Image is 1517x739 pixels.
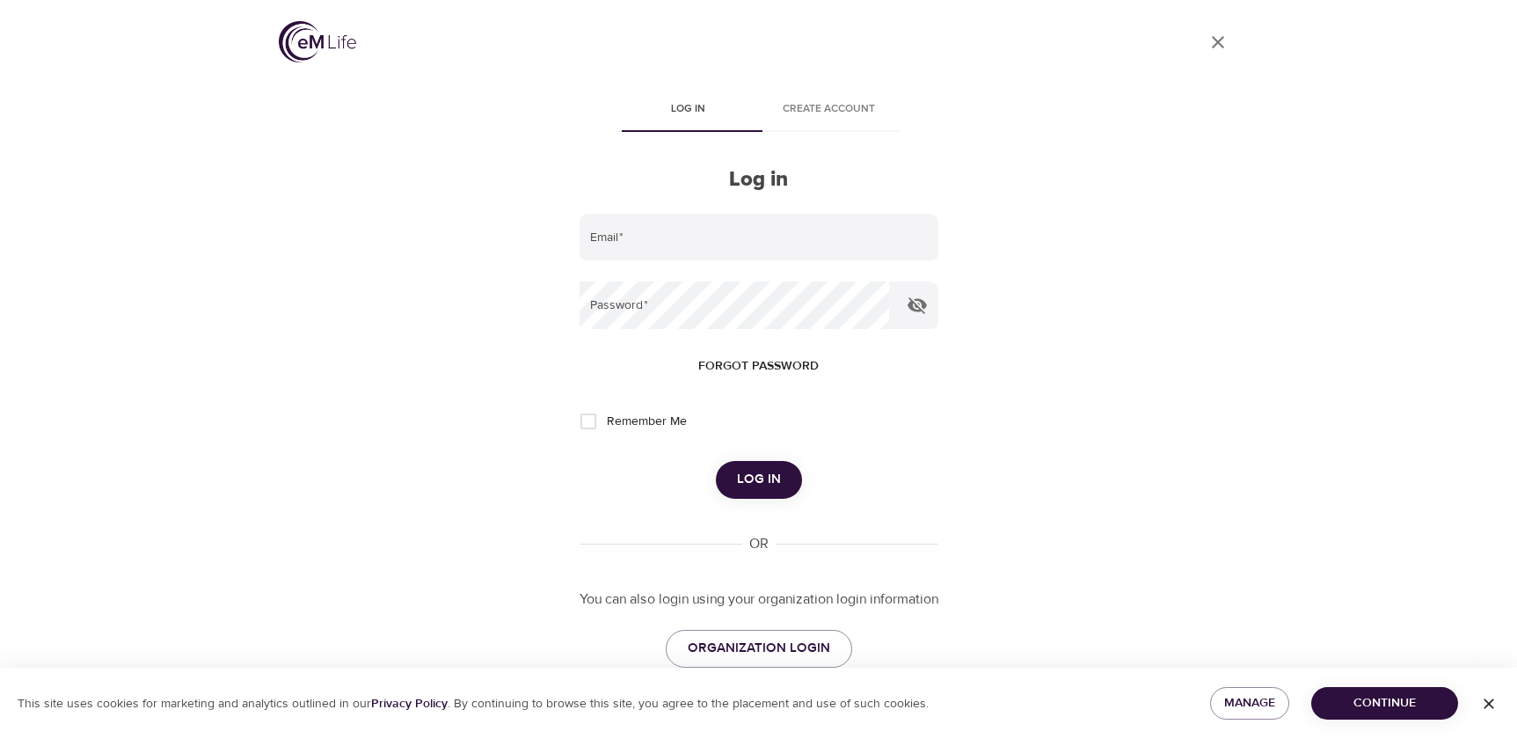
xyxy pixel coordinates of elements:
button: Manage [1210,687,1289,720]
span: Log in [737,468,781,491]
img: logo [279,21,356,62]
button: Forgot password [691,350,826,383]
div: OR [742,534,776,554]
a: Privacy Policy [371,696,448,712]
span: Log in [629,100,748,119]
button: Continue [1311,687,1458,720]
div: disabled tabs example [580,90,938,132]
span: Remember Me [607,413,687,431]
a: close [1197,21,1239,63]
span: Forgot password [698,355,819,377]
span: ORGANIZATION LOGIN [688,637,830,660]
h2: Log in [580,167,938,193]
a: ORGANIZATION LOGIN [666,630,852,667]
span: Continue [1325,692,1444,714]
p: You can also login using your organization login information [580,589,938,610]
span: Manage [1224,692,1275,714]
span: Create account [769,100,889,119]
button: Log in [716,461,802,498]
